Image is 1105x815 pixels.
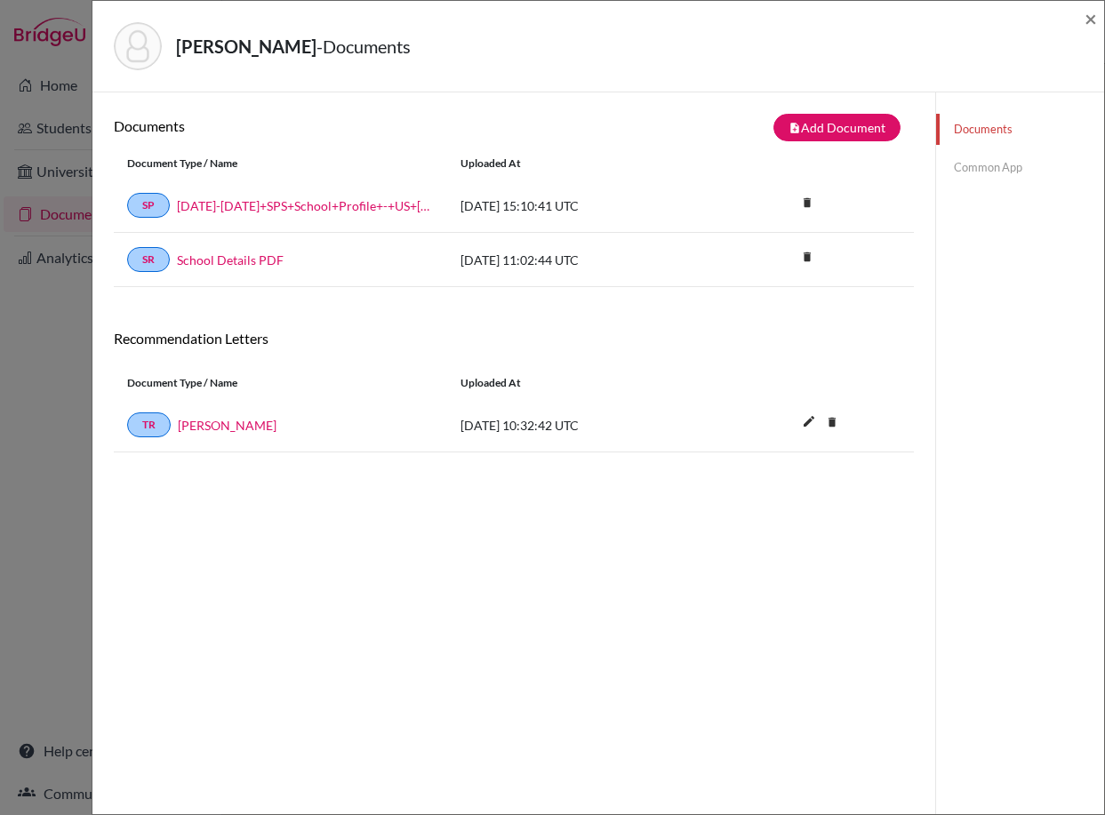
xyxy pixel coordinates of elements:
i: delete [794,189,821,216]
i: delete [794,244,821,270]
button: edit [794,410,824,436]
a: delete [794,192,821,216]
span: - Documents [316,36,411,57]
a: [DATE]-[DATE]+SPS+School+Profile+-+US+[DOMAIN_NAME]_wide [177,196,434,215]
a: SR [127,247,170,272]
h6: Documents [114,117,514,134]
button: note_addAdd Document [773,114,901,141]
div: Uploaded at [447,156,714,172]
a: Documents [936,114,1104,145]
button: Close [1085,8,1097,29]
div: Document Type / Name [114,156,447,172]
a: delete [819,411,845,435]
a: [PERSON_NAME] [178,416,276,435]
div: [DATE] 15:10:41 UTC [447,196,714,215]
a: delete [794,246,821,270]
i: edit [795,407,823,435]
a: School Details PDF [177,251,284,269]
i: delete [819,409,845,435]
div: Uploaded at [447,375,714,391]
i: note_add [789,122,801,134]
a: Common App [936,152,1104,183]
a: TR [127,412,171,437]
span: [DATE] 10:32:42 UTC [460,418,579,433]
strong: [PERSON_NAME] [176,36,316,57]
h6: Recommendation Letters [114,330,914,347]
div: Document Type / Name [114,375,447,391]
span: × [1085,5,1097,31]
a: SP [127,193,170,218]
div: [DATE] 11:02:44 UTC [447,251,714,269]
